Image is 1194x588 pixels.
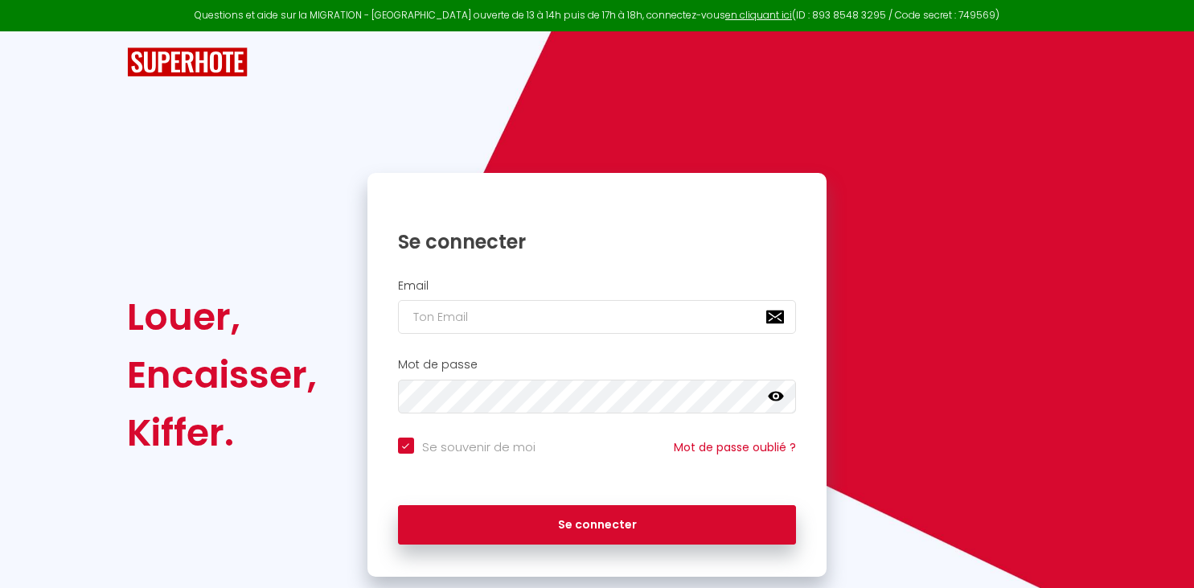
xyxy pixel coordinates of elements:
a: Mot de passe oublié ? [674,439,796,455]
h1: Se connecter [398,229,797,254]
h2: Mot de passe [398,358,797,372]
input: Ton Email [398,300,797,334]
h2: Email [398,279,797,293]
div: Louer, [127,288,317,346]
button: Se connecter [398,505,797,545]
div: Encaisser, [127,346,317,404]
img: SuperHote logo [127,47,248,77]
a: en cliquant ici [725,8,792,22]
div: Kiffer. [127,404,317,462]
